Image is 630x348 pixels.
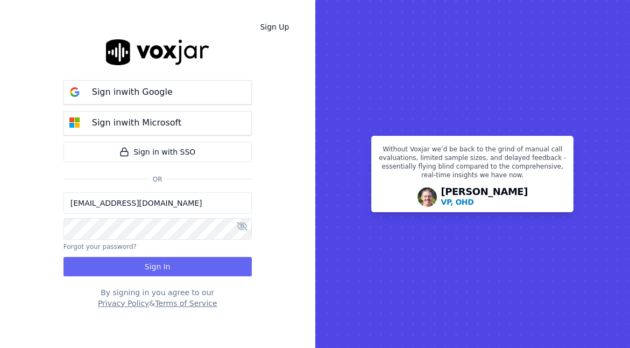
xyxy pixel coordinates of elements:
div: [PERSON_NAME] [441,187,528,207]
img: Avatar [417,187,437,207]
button: Sign inwith Microsoft [63,111,252,135]
img: logo [106,39,209,65]
p: Without Voxjar we’d be back to the grind of manual call evaluations, limited sample sizes, and de... [378,145,567,184]
img: microsoft Sign in button [64,112,86,134]
a: Sign in with SSO [63,142,252,162]
a: Sign Up [251,17,298,37]
div: By signing in you agree to our & [63,287,252,309]
button: Forgot your password? [63,242,137,251]
button: Sign In [63,257,252,276]
p: Sign in with Google [92,86,173,99]
button: Privacy Policy [98,298,149,309]
p: VP, OHD [441,197,474,207]
button: Terms of Service [155,298,217,309]
p: Sign in with Microsoft [92,116,181,129]
button: Sign inwith Google [63,80,252,105]
input: Email [63,192,252,214]
img: google Sign in button [64,81,86,103]
span: Or [148,175,167,184]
